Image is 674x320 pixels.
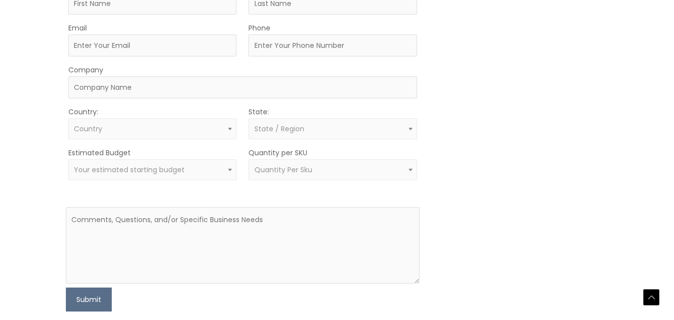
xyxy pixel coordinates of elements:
input: Enter Your Email [68,34,237,56]
span: Your estimated starting budget [74,165,185,175]
label: Email [68,21,87,34]
span: Country [74,124,102,134]
label: Estimated Budget [68,146,131,159]
label: Quantity per SKU [248,146,307,159]
input: Enter Your Phone Number [248,34,417,56]
span: State / Region [254,124,304,134]
label: Phone [248,21,270,34]
label: Country: [68,105,98,118]
button: Submit [66,288,112,312]
label: Company [68,63,103,76]
label: State: [248,105,269,118]
input: Company Name [68,76,417,98]
span: Quantity Per Sku [254,165,312,175]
